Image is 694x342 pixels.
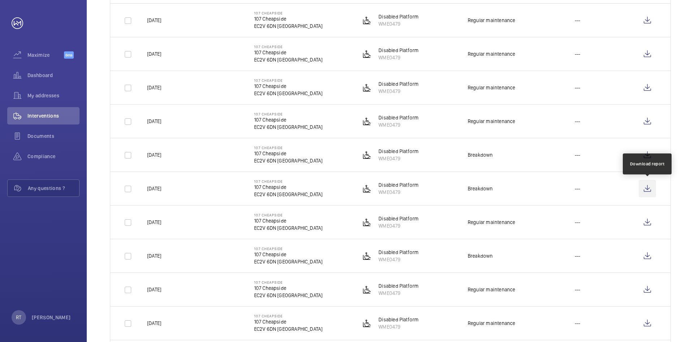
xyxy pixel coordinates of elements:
[378,290,419,297] p: WME0479
[378,215,419,222] p: Disabled Platform
[378,249,419,256] p: Disabled Platform
[363,319,371,328] img: platform_lift.svg
[254,217,323,224] p: 107 Cheapside
[147,185,161,192] p: [DATE]
[254,49,323,56] p: 107 Cheapside
[378,88,419,95] p: WME0479
[468,320,515,327] div: Regular maintenance
[254,179,323,183] p: 107 Cheapside
[378,47,419,54] p: Disabled Platform
[254,314,323,318] p: 107 Cheapside
[147,50,161,58] p: [DATE]
[254,280,323,284] p: 107 Cheapside
[27,132,80,140] span: Documents
[254,78,323,83] p: 107 Cheapside
[147,17,161,24] p: [DATE]
[468,84,515,91] div: Regular maintenance
[28,185,79,192] span: Any questions ?
[254,145,323,150] p: 107 Cheapside
[468,185,493,192] div: Breakdown
[254,123,323,131] p: EC2V 6DN [GEOGRAPHIC_DATA]
[378,222,419,229] p: WME0479
[363,285,371,294] img: platform_lift.svg
[378,316,419,323] p: Disabled Platform
[468,286,515,293] div: Regular maintenance
[147,219,161,226] p: [DATE]
[363,184,371,193] img: platform_lift.svg
[254,325,323,333] p: EC2V 6DN [GEOGRAPHIC_DATA]
[378,80,419,88] p: Disabled Platform
[378,13,419,20] p: Disabled Platform
[363,252,371,260] img: platform_lift.svg
[363,16,371,25] img: platform_lift.svg
[254,45,323,49] p: 107 Cheapside
[254,213,323,217] p: 107 Cheapside
[575,84,581,91] p: ---
[147,320,161,327] p: [DATE]
[254,150,323,157] p: 107 Cheapside
[468,17,515,24] div: Regular maintenance
[254,90,323,97] p: EC2V 6DN [GEOGRAPHIC_DATA]
[575,118,581,125] p: ---
[254,15,323,22] p: 107 Cheapside
[378,121,419,128] p: WME0479
[254,251,323,258] p: 107 Cheapside
[27,92,80,99] span: My addresses
[630,161,665,167] div: Download report
[254,224,323,232] p: EC2V 6DN [GEOGRAPHIC_DATA]
[147,151,161,159] p: [DATE]
[468,118,515,125] div: Regular maintenance
[16,314,21,321] p: RT
[378,323,419,330] p: WME0479
[254,157,323,164] p: EC2V 6DN [GEOGRAPHIC_DATA]
[378,114,419,121] p: Disabled Platform
[254,246,323,251] p: 107 Cheapside
[468,50,515,58] div: Regular maintenance
[468,252,493,259] div: Breakdown
[378,20,419,28] p: WME0479
[147,118,161,125] p: [DATE]
[378,282,419,290] p: Disabled Platform
[27,112,80,119] span: Interventions
[363,117,371,126] img: platform_lift.svg
[378,54,419,61] p: WME0479
[363,218,371,227] img: platform_lift.svg
[147,252,161,259] p: [DATE]
[254,191,323,198] p: EC2V 6DN [GEOGRAPHIC_DATA]
[575,286,581,293] p: ---
[147,84,161,91] p: [DATE]
[363,151,371,159] img: platform_lift.svg
[378,148,419,155] p: Disabled Platform
[64,51,74,59] span: Beta
[27,51,64,59] span: Maximize
[575,17,581,24] p: ---
[363,83,371,92] img: platform_lift.svg
[254,318,323,325] p: 107 Cheapside
[254,56,323,63] p: EC2V 6DN [GEOGRAPHIC_DATA]
[254,183,323,191] p: 107 Cheapside
[254,112,323,116] p: 107 Cheapside
[254,284,323,292] p: 107 Cheapside
[254,22,323,30] p: EC2V 6DN [GEOGRAPHIC_DATA]
[254,292,323,299] p: EC2V 6DN [GEOGRAPHIC_DATA]
[575,151,581,159] p: ---
[378,155,419,162] p: WME0479
[575,252,581,259] p: ---
[254,116,323,123] p: 107 Cheapside
[32,314,71,321] p: [PERSON_NAME]
[575,50,581,58] p: ---
[254,258,323,265] p: EC2V 6DN [GEOGRAPHIC_DATA]
[27,72,80,79] span: Dashboard
[363,50,371,58] img: platform_lift.svg
[378,189,419,196] p: WME0479
[575,320,581,327] p: ---
[27,153,80,160] span: Compliance
[254,11,323,15] p: 107 Cheapside
[468,151,493,159] div: Breakdown
[147,286,161,293] p: [DATE]
[254,83,323,90] p: 107 Cheapside
[575,219,581,226] p: ---
[378,256,419,263] p: WME0479
[575,185,581,192] p: ---
[468,219,515,226] div: Regular maintenance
